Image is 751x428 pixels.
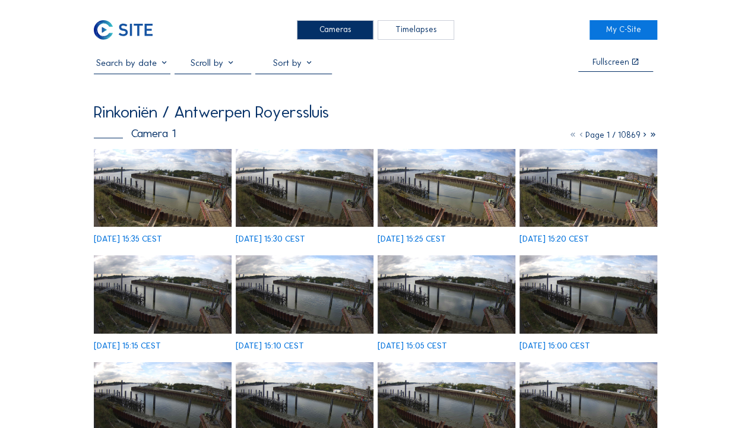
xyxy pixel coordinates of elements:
div: [DATE] 15:35 CEST [94,235,162,243]
img: C-SITE Logo [94,20,153,40]
div: [DATE] 15:25 CEST [378,235,446,243]
div: [DATE] 15:10 CEST [236,342,304,350]
span: Page 1 / 10869 [585,130,641,140]
div: Rinkoniën / Antwerpen Royerssluis [94,104,329,121]
div: [DATE] 15:15 CEST [94,342,161,350]
div: Cameras [297,20,373,40]
input: Search by date 󰅀 [94,57,170,68]
img: image_53442894 [236,149,373,227]
img: image_53442712 [378,149,515,227]
div: [DATE] 15:20 CEST [519,235,589,243]
div: Camera 1 [94,128,176,139]
a: C-SITE Logo [94,20,161,40]
img: image_53442308 [236,255,373,333]
img: image_53442622 [519,149,657,227]
img: image_53443039 [94,149,232,227]
div: [DATE] 15:00 CEST [519,342,590,350]
div: Fullscreen [592,58,629,66]
div: [DATE] 15:05 CEST [378,342,447,350]
div: Timelapses [378,20,454,40]
img: image_53442145 [378,255,515,333]
a: My C-Site [590,20,657,40]
div: [DATE] 15:30 CEST [236,235,305,243]
img: image_53442458 [94,255,232,333]
img: image_53442066 [519,255,657,333]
